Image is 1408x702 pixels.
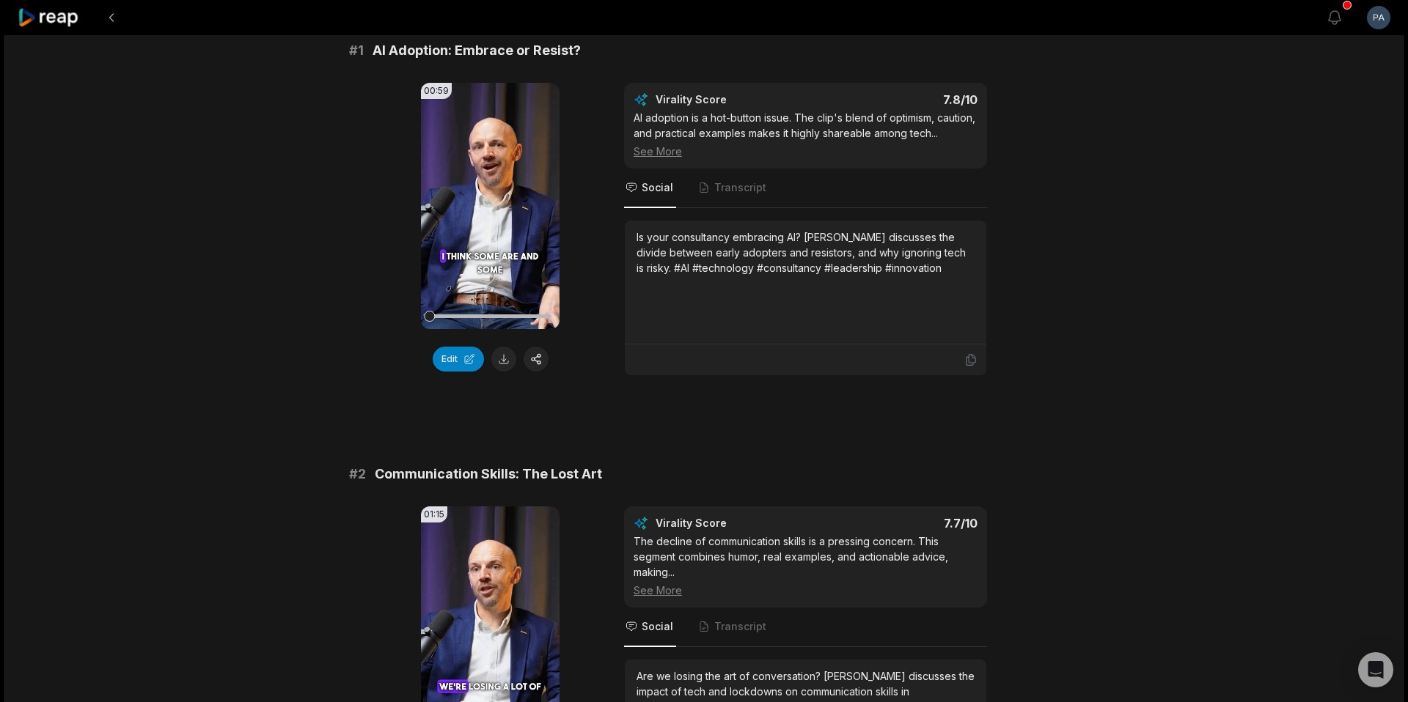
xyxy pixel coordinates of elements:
[656,92,813,107] div: Virality Score
[637,229,975,276] div: Is your consultancy embracing AI? [PERSON_NAME] discusses the divide between early adopters and r...
[634,583,978,598] div: See More
[642,180,673,195] span: Social
[421,83,560,329] video: Your browser does not support mp4 format.
[349,40,364,61] span: # 1
[375,464,602,484] span: Communication Skills: The Lost Art
[656,516,813,531] div: Virality Score
[714,619,766,634] span: Transcript
[634,533,978,598] div: The decline of communication skills is a pressing concern. This segment combines humor, real exam...
[714,180,766,195] span: Transcript
[642,619,673,634] span: Social
[433,347,484,372] button: Edit
[1358,652,1393,687] div: Open Intercom Messenger
[624,607,987,647] nav: Tabs
[349,464,366,484] span: # 2
[821,516,978,531] div: 7.7 /10
[634,110,978,159] div: AI adoption is a hot-button issue. The clip's blend of optimism, caution, and practical examples ...
[373,40,581,61] span: AI Adoption: Embrace or Resist?
[624,169,987,208] nav: Tabs
[821,92,978,107] div: 7.8 /10
[634,144,978,159] div: See More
